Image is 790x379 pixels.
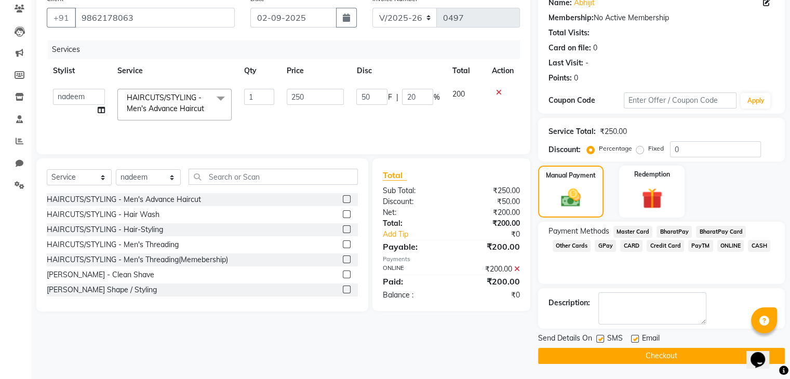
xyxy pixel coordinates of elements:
[688,240,713,252] span: PayTM
[47,59,111,83] th: Stylist
[620,240,642,252] span: CARD
[111,59,238,83] th: Service
[47,194,201,205] div: HAIRCUTS/STYLING - Men's Advance Haircut
[486,59,520,83] th: Action
[238,59,280,83] th: Qty
[48,40,528,59] div: Services
[433,92,439,103] span: %
[548,297,590,308] div: Description:
[607,333,623,346] span: SMS
[599,144,632,153] label: Percentage
[280,59,350,83] th: Price
[600,126,627,137] div: ₹250.00
[375,196,451,207] div: Discount:
[696,226,746,238] span: BharatPay Card
[548,226,609,237] span: Payment Methods
[204,104,209,113] a: x
[555,186,587,209] img: _cash.svg
[47,239,179,250] div: HAIRCUTS/STYLING - Men's Threading
[648,144,664,153] label: Fixed
[593,43,597,53] div: 0
[624,92,737,109] input: Enter Offer / Coupon Code
[47,224,163,235] div: HAIRCUTS/STYLING - Hair-Styling
[451,290,528,301] div: ₹0
[189,169,358,185] input: Search or Scan
[717,240,744,252] span: ONLINE
[548,126,596,137] div: Service Total:
[452,89,464,99] span: 200
[464,229,527,240] div: ₹0
[451,218,528,229] div: ₹200.00
[75,8,235,28] input: Search by Name/Mobile/Email/Code
[451,275,528,288] div: ₹200.00
[383,170,407,181] span: Total
[657,226,692,238] span: BharatPay
[546,171,596,180] label: Manual Payment
[387,92,392,103] span: F
[47,209,159,220] div: HAIRCUTS/STYLING - Hair Wash
[548,43,591,53] div: Card on file:
[538,333,592,346] span: Send Details On
[375,207,451,218] div: Net:
[634,170,670,179] label: Redemption
[451,207,528,218] div: ₹200.00
[746,337,780,369] iframe: chat widget
[451,264,528,275] div: ₹200.00
[548,12,594,23] div: Membership:
[613,226,653,238] span: Master Card
[595,240,616,252] span: GPay
[647,240,684,252] span: Credit Card
[548,28,590,38] div: Total Visits:
[375,240,451,253] div: Payable:
[635,185,669,211] img: _gift.svg
[574,73,578,84] div: 0
[451,185,528,196] div: ₹250.00
[375,290,451,301] div: Balance :
[585,58,588,69] div: -
[383,255,520,264] div: Payments
[548,12,774,23] div: No Active Membership
[396,92,398,103] span: |
[47,269,154,280] div: [PERSON_NAME] - Clean Shave
[375,218,451,229] div: Total:
[375,229,464,240] a: Add Tip
[642,333,660,346] span: Email
[748,240,770,252] span: CASH
[548,95,624,106] div: Coupon Code
[375,275,451,288] div: Paid:
[375,185,451,196] div: Sub Total:
[451,196,528,207] div: ₹50.00
[47,254,228,265] div: HAIRCUTS/STYLING - Men's Threading(Memebership)
[350,59,446,83] th: Disc
[548,73,572,84] div: Points:
[47,285,157,295] div: [PERSON_NAME] Shape / Styling
[538,348,785,364] button: Checkout
[548,144,581,155] div: Discount:
[451,240,528,253] div: ₹200.00
[548,58,583,69] div: Last Visit:
[127,93,204,113] span: HAIRCUTS/STYLING - Men's Advance Haircut
[741,93,770,109] button: Apply
[375,264,451,275] div: ONLINE
[446,59,485,83] th: Total
[47,8,76,28] button: +91
[553,240,591,252] span: Other Cards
